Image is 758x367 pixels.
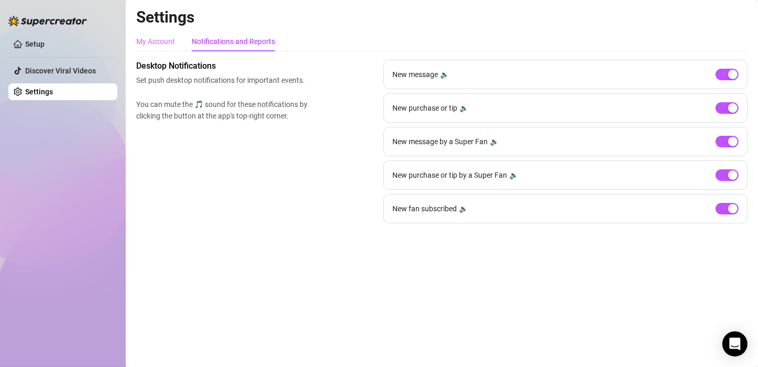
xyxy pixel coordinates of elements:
span: Set push desktop notifications for important events. [136,74,312,86]
div: 🔉 [459,102,468,114]
a: Settings [25,88,53,96]
span: New message [392,69,438,80]
h2: Settings [136,7,748,27]
div: 🔉 [440,69,449,80]
div: 🔉 [459,203,468,214]
div: My Account [136,36,175,47]
div: 🔉 [490,136,499,147]
span: New purchase or tip by a Super Fan [392,169,507,181]
div: 🔉 [509,169,518,181]
span: New fan subscribed [392,203,457,214]
span: New purchase or tip [392,102,457,114]
a: Setup [25,40,45,48]
img: logo-BBDzfeDw.svg [8,16,87,26]
div: Notifications and Reports [192,36,275,47]
span: You can mute the 🎵 sound for these notifications by clicking the button at the app's top-right co... [136,99,312,122]
div: Open Intercom Messenger [722,331,748,357]
a: Discover Viral Videos [25,67,96,75]
span: New message by a Super Fan [392,136,488,147]
span: Desktop Notifications [136,60,312,72]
